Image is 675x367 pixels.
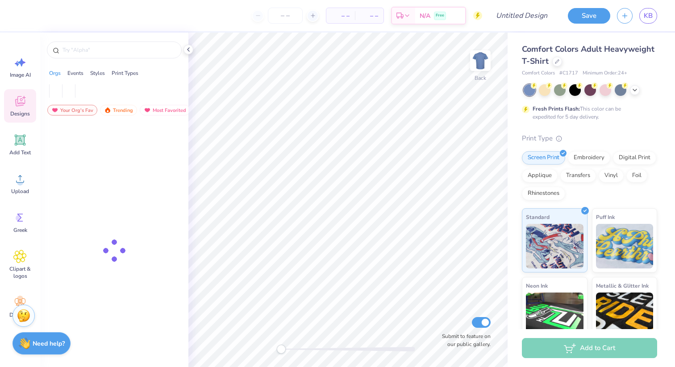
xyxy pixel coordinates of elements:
[599,169,624,182] div: Vinyl
[268,8,303,24] input: – –
[277,345,286,354] div: Accessibility label
[67,69,83,77] div: Events
[613,151,656,165] div: Digital Print
[51,107,58,113] img: most_fav.gif
[104,107,111,113] img: trending.gif
[10,110,30,117] span: Designs
[626,169,647,182] div: Foil
[471,52,489,70] img: Back
[526,281,548,290] span: Neon Ink
[533,105,580,112] strong: Fresh Prints Flash:
[489,7,554,25] input: Untitled Design
[522,151,565,165] div: Screen Print
[596,224,654,268] img: Puff Ink
[568,151,610,165] div: Embroidery
[144,107,151,113] img: most_fav.gif
[522,187,565,200] div: Rhinestones
[33,339,65,348] strong: Need help?
[9,149,31,156] span: Add Text
[596,293,654,337] img: Metallic & Glitter Ink
[10,71,31,78] span: Image AI
[639,8,657,24] a: KB
[13,227,27,234] span: Greek
[644,11,653,21] span: KB
[62,45,176,54] input: Try "Alpha"
[420,11,430,21] span: N/A
[522,133,657,144] div: Print Type
[560,169,596,182] div: Transfers
[100,105,137,115] div: Trending
[90,69,105,77] div: Styles
[9,311,31,318] span: Decorate
[360,11,378,21] span: – –
[11,188,29,195] span: Upload
[596,281,649,290] span: Metallic & Glitter Ink
[49,69,61,77] div: Orgs
[47,105,97,115] div: Your Org's Fav
[522,44,654,66] span: Comfort Colors Adult Heavyweight T-Shirt
[526,293,583,337] img: Neon Ink
[596,212,615,222] span: Puff Ink
[522,169,558,182] div: Applique
[526,224,583,268] img: Standard
[526,212,550,222] span: Standard
[522,70,555,77] span: Comfort Colors
[332,11,350,21] span: – –
[583,70,627,77] span: Minimum Order: 24 +
[112,69,138,77] div: Print Types
[475,74,486,82] div: Back
[568,8,610,24] button: Save
[533,105,642,121] div: This color can be expedited for 5 day delivery.
[437,332,491,348] label: Submit to feature on our public gallery.
[5,265,35,280] span: Clipart & logos
[436,12,444,19] span: Free
[140,105,190,115] div: Most Favorited
[559,70,578,77] span: # C1717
